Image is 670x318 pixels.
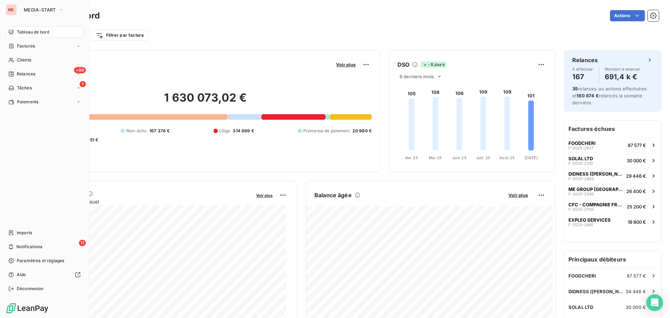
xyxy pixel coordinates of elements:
h6: DSO [397,60,409,69]
tspan: Août 25 [499,155,515,160]
span: Voir plus [256,193,273,198]
span: Non-échu [126,128,147,134]
span: 1 [80,81,86,87]
span: DIDNESS ([PERSON_NAME]) [568,171,623,177]
tspan: Mai 25 [429,155,442,160]
span: Tableau de bord [17,29,49,35]
span: Montant à relancer [605,67,640,71]
button: Filtrer par facture [91,30,148,41]
tspan: Juin 25 [452,155,467,160]
span: Relances [17,71,35,77]
h2: 1 630 073,02 € [39,91,372,112]
div: ME [6,4,17,15]
button: CFC - COMPAGNIE FRANCAISE DE CROISIERESF-2025-270925 200 € [564,199,661,214]
span: F-2025-2691 [568,223,593,227]
span: 160 874 € [576,93,598,98]
a: Aide [6,269,83,280]
span: 35 [572,86,578,91]
span: À effectuer [572,67,593,71]
span: FOODCHERI [568,273,596,279]
span: relances ou actions effectuées et relancés la semaine dernière. [572,86,647,105]
span: +99 [74,67,86,73]
span: 87 577 € [628,142,646,148]
span: 30 000 € [627,158,646,163]
span: CFC - COMPAGNIE FRANCAISE DE CROISIERES [568,202,624,207]
span: Factures [17,43,35,49]
span: 34 446 € [626,289,646,294]
span: Aide [17,272,26,278]
span: Paramètres et réglages [17,258,64,264]
button: EXPLEO SERVICESF-2025-269119 800 € [564,214,661,229]
h6: Relances [572,56,598,64]
h6: Factures échues [564,120,661,137]
span: 6 derniers mois [400,74,434,79]
span: SOLAL LTD [568,156,593,161]
span: 26 400 € [626,188,646,194]
img: Logo LeanPay [6,303,49,314]
tspan: [DATE] [524,155,538,160]
span: Paiements [17,99,38,105]
span: F-2025-2595 [568,192,594,196]
span: Litige [219,128,230,134]
span: Déconnexion [17,286,44,292]
span: F-2025-2637 [568,146,594,150]
button: Voir plus [254,192,275,198]
span: Notifications [16,244,42,250]
span: Clients [17,57,31,63]
button: Voir plus [506,192,530,198]
h4: 691,4 k € [605,71,640,82]
span: Voir plus [508,192,528,198]
button: SOLAL LTDF-2025-231030 000 € [564,153,661,168]
tspan: Avr. 25 [405,155,418,160]
span: DIDNESS ([PERSON_NAME]) [568,289,626,294]
span: 87 577 € [627,273,646,279]
span: Promesse de paiement [303,128,350,134]
span: FOODCHERI [568,140,596,146]
span: Tâches [17,85,32,91]
span: 29 446 € [626,173,646,179]
h6: Balance âgée [314,191,352,199]
span: F-2025-2493 [568,177,594,181]
span: F-2025-2709 [568,207,594,212]
button: Voir plus [334,61,358,68]
span: SOLAL LTD [568,304,593,310]
span: F-2025-2310 [568,161,593,165]
span: Voir plus [336,62,356,67]
span: 11 [79,240,86,246]
span: -8 jours [420,61,446,68]
span: 314 899 € [233,128,254,134]
button: FOODCHERIF-2025-263787 577 € [564,137,661,153]
span: EXPLEO SERVICES [568,217,611,223]
span: 30 000 € [626,304,646,310]
span: 20 990 € [352,128,372,134]
span: 167 376 € [149,128,170,134]
div: Open Intercom Messenger [646,294,663,311]
button: DIDNESS ([PERSON_NAME])F-2025-249329 446 € [564,168,661,183]
button: ME GROUP [GEOGRAPHIC_DATA]F-2025-259526 400 € [564,183,661,199]
span: Chiffre d'affaires mensuel [39,198,251,205]
span: Imports [17,230,32,236]
tspan: Juil. 25 [476,155,490,160]
span: 19 800 € [628,219,646,225]
span: 25 200 € [627,204,646,209]
span: ME GROUP [GEOGRAPHIC_DATA] [568,186,624,192]
button: Actions [610,10,645,21]
h6: Principaux débiteurs [564,251,661,268]
span: MEDIA-START [24,7,56,13]
h4: 167 [572,71,593,82]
